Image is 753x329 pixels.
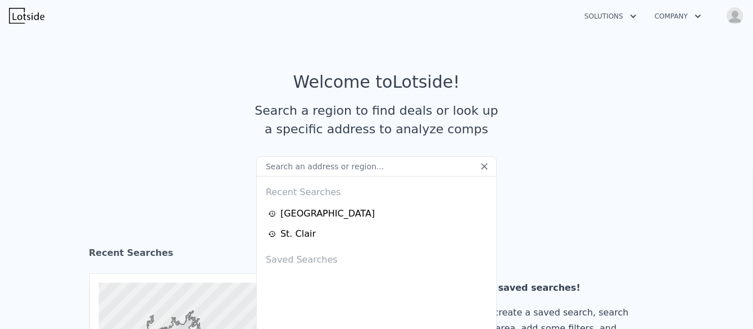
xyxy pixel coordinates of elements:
[261,177,492,204] div: Recent Searches
[646,6,710,26] button: Company
[9,8,44,24] img: Lotside
[575,6,646,26] button: Solutions
[261,244,492,271] div: Saved Searches
[726,7,744,25] img: avatar
[268,227,488,241] a: St. Clair
[293,72,460,92] div: Welcome to Lotside !
[268,207,488,220] a: [GEOGRAPHIC_DATA]
[89,237,664,273] div: Recent Searches
[482,280,643,296] div: No saved searches!
[256,156,497,177] input: Search an address or region...
[251,101,502,138] div: Search a region to find deals or look up a specific address to analyze comps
